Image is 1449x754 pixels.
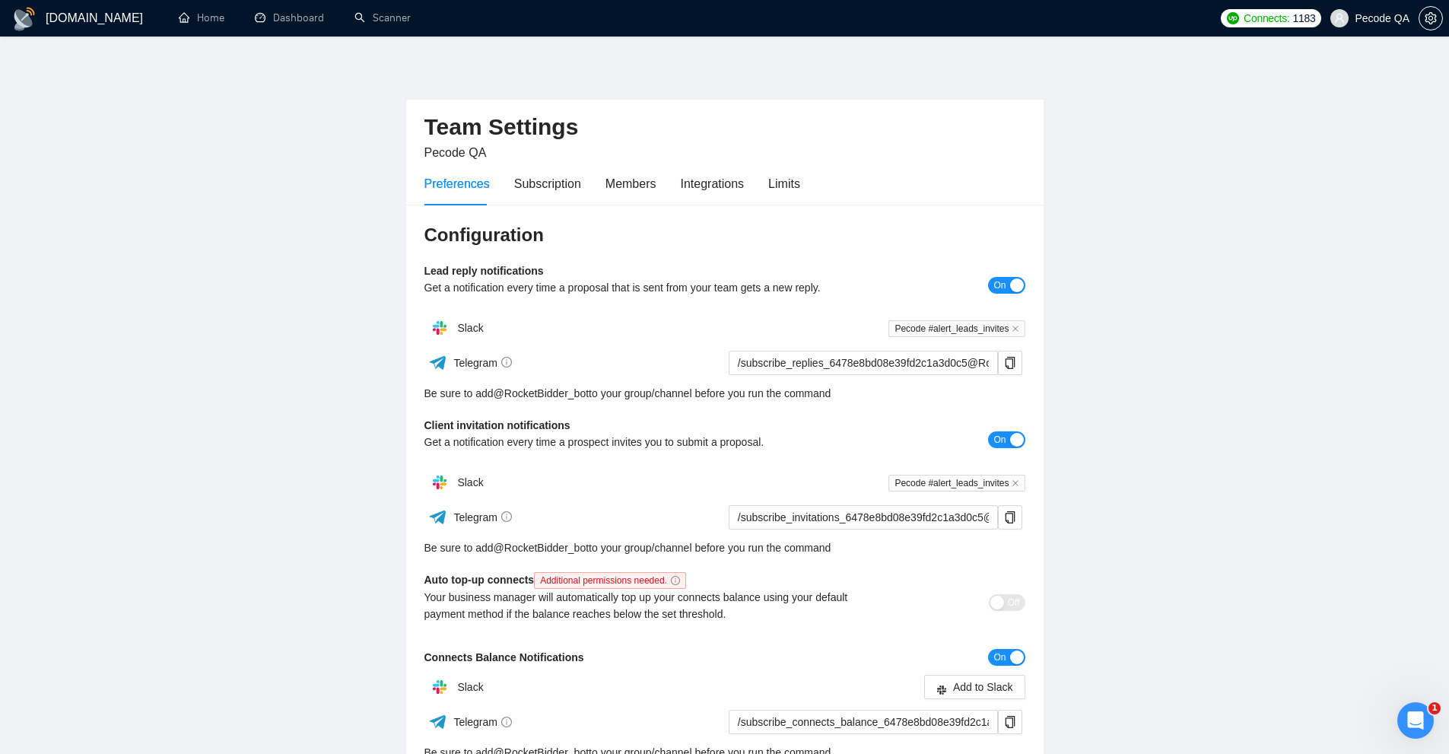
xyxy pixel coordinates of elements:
[998,505,1022,530] button: copy
[501,511,512,522] span: info-circle
[428,353,447,372] img: ww3wtPAAAAAElFTkSuQmCC
[424,574,692,586] b: Auto top-up connects
[424,112,1025,143] h2: Team Settings
[457,476,483,488] span: Slack
[999,357,1022,369] span: copy
[424,174,490,193] div: Preferences
[501,717,512,727] span: info-circle
[424,279,875,296] div: Get a notification every time a proposal that is sent from your team gets a new reply.
[1397,702,1434,739] iframe: Intercom live chat
[453,357,512,369] span: Telegram
[993,649,1006,666] span: On
[428,507,447,527] img: ww3wtPAAAAAElFTkSuQmCC
[12,7,37,31] img: logo
[255,11,324,24] a: dashboardDashboard
[514,174,581,193] div: Subscription
[424,313,455,343] img: hpQkSZIkSZIkSZIkSZIkSZIkSZIkSZIkSZIkSZIkSZIkSZIkSZIkSZIkSZIkSZIkSZIkSZIkSZIkSZIkSZIkSZIkSZIkSZIkS...
[424,539,1025,556] div: Be sure to add to your group/channel before you run the command
[424,265,544,277] b: Lead reply notifications
[1008,594,1020,611] span: Off
[888,475,1025,492] span: Pecode #alert_leads_invites
[453,716,512,728] span: Telegram
[1428,702,1441,714] span: 1
[424,434,875,450] div: Get a notification every time a prospect invites you to submit a proposal.
[424,385,1025,402] div: Be sure to add to your group/channel before you run the command
[1012,479,1019,487] span: close
[998,710,1022,734] button: copy
[354,11,411,24] a: searchScanner
[605,174,656,193] div: Members
[1012,325,1019,332] span: close
[1227,12,1239,24] img: upwork-logo.png
[501,357,512,367] span: info-circle
[1292,10,1315,27] span: 1183
[457,322,483,334] span: Slack
[453,511,512,523] span: Telegram
[681,174,745,193] div: Integrations
[998,351,1022,375] button: copy
[179,11,224,24] a: homeHome
[993,277,1006,294] span: On
[1334,13,1345,24] span: user
[888,320,1025,337] span: Pecode #alert_leads_invites
[424,419,570,431] b: Client invitation notifications
[424,672,455,702] img: hpQkSZIkSZIkSZIkSZIkSZIkSZIkSZIkSZIkSZIkSZIkSZIkSZIkSZIkSZIkSZIkSZIkSZIkSZIkSZIkSZIkSZIkSZIkSZIkS...
[993,431,1006,448] span: On
[494,539,589,556] a: @RocketBidder_bot
[534,572,686,589] span: Additional permissions needed.
[768,174,800,193] div: Limits
[424,467,455,498] img: hpQkSZIkSZIkSZIkSZIkSZIkSZIkSZIkSZIkSZIkSZIkSZIkSZIkSZIkSZIkSZIkSZIkSZIkSZIkSZIkSZIkSZIkSZIkSZIkS...
[457,681,483,693] span: Slack
[953,679,1013,695] span: Add to Slack
[1419,12,1442,24] span: setting
[1419,6,1443,30] button: setting
[924,675,1025,699] button: slackAdd to Slack
[424,651,584,663] b: Connects Balance Notifications
[1419,12,1443,24] a: setting
[428,712,447,731] img: ww3wtPAAAAAElFTkSuQmCC
[424,223,1025,247] h3: Configuration
[424,146,487,159] span: Pecode QA
[999,716,1022,728] span: copy
[999,511,1022,523] span: copy
[494,385,589,402] a: @RocketBidder_bot
[671,576,680,585] span: info-circle
[936,683,947,695] span: slack
[1244,10,1289,27] span: Connects:
[424,589,875,622] div: Your business manager will automatically top up your connects balance using your default payment ...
